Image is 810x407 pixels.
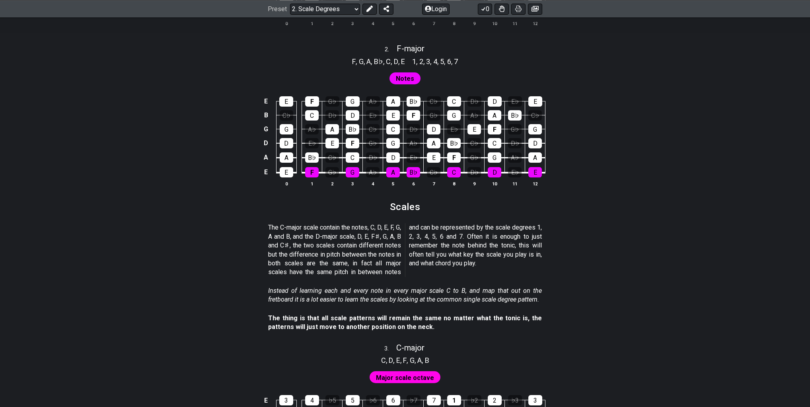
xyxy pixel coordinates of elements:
[305,395,319,405] div: 4
[376,372,434,384] span: First enable full edit mode to edit
[364,56,367,67] span: ,
[528,167,542,177] div: E
[383,56,386,67] span: ,
[415,355,418,366] span: ,
[488,96,502,107] div: D
[261,150,271,165] td: A
[349,55,409,67] section: Scale pitch classes
[407,96,421,107] div: B♭
[427,167,440,177] div: C♭
[427,138,440,148] div: A
[485,19,505,27] th: 10
[488,110,501,121] div: A
[447,395,461,405] div: 1
[393,355,396,366] span: ,
[385,45,397,54] span: 2 .
[437,56,440,67] span: ,
[464,179,485,188] th: 9
[366,96,380,107] div: A♭
[467,124,481,134] div: E
[305,138,319,148] div: E♭
[305,96,319,107] div: F
[261,95,271,109] td: E
[409,55,461,67] section: Scale pitch classes
[427,124,440,134] div: D
[322,179,343,188] th: 2
[511,3,526,14] button: Print
[363,179,383,188] th: 4
[422,355,425,366] span: ,
[488,124,501,134] div: F
[389,355,393,366] span: D
[467,138,481,148] div: C♭
[464,19,485,27] th: 9
[425,355,429,366] span: B
[325,124,339,134] div: A
[525,19,545,27] th: 12
[424,19,444,27] th: 7
[261,108,271,122] td: B
[386,395,400,405] div: 6
[403,19,424,27] th: 6
[325,110,339,121] div: D♭
[410,355,415,366] span: G
[359,56,364,67] span: G
[276,179,296,188] th: 0
[386,110,400,121] div: E
[366,56,371,67] span: A
[366,124,380,134] div: C♭
[356,56,359,67] span: ,
[384,345,396,353] span: 3 .
[427,110,440,121] div: G♭
[416,56,419,67] span: ,
[261,165,271,180] td: E
[325,167,339,177] div: G♭
[426,56,430,67] span: 3
[528,395,542,405] div: 3
[454,56,458,67] span: 7
[417,355,422,366] span: A
[407,152,420,163] div: E♭
[391,56,394,67] span: ,
[424,179,444,188] th: 7
[447,138,461,148] div: B♭
[419,56,423,67] span: 2
[346,152,359,163] div: C
[366,152,380,163] div: D♭
[407,167,420,177] div: B♭
[346,395,360,405] div: 5
[508,167,522,177] div: E♭
[396,355,400,366] span: E
[302,179,322,188] th: 1
[412,56,416,67] span: 1
[467,395,481,405] div: ♭2
[423,56,426,67] span: ,
[407,138,420,148] div: A♭
[508,152,522,163] div: A♭
[407,110,420,121] div: F
[427,395,441,405] div: 7
[396,343,424,352] span: C - major
[379,3,393,14] button: Share Preset
[366,138,380,148] div: G♭
[346,110,359,121] div: D
[280,138,293,148] div: D
[366,167,380,177] div: A♭
[488,395,502,405] div: 2
[407,355,410,366] span: ,
[343,179,363,188] th: 3
[386,124,400,134] div: C
[378,353,433,366] section: Scale pitch classes
[407,124,420,134] div: D♭
[444,19,464,27] th: 8
[302,19,322,27] th: 1
[447,96,461,107] div: C
[381,355,386,366] span: C
[280,152,293,163] div: A
[386,56,391,67] span: C
[343,19,363,27] th: 3
[346,167,359,177] div: G
[276,19,296,27] th: 0
[444,56,447,67] span: ,
[279,395,293,405] div: 3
